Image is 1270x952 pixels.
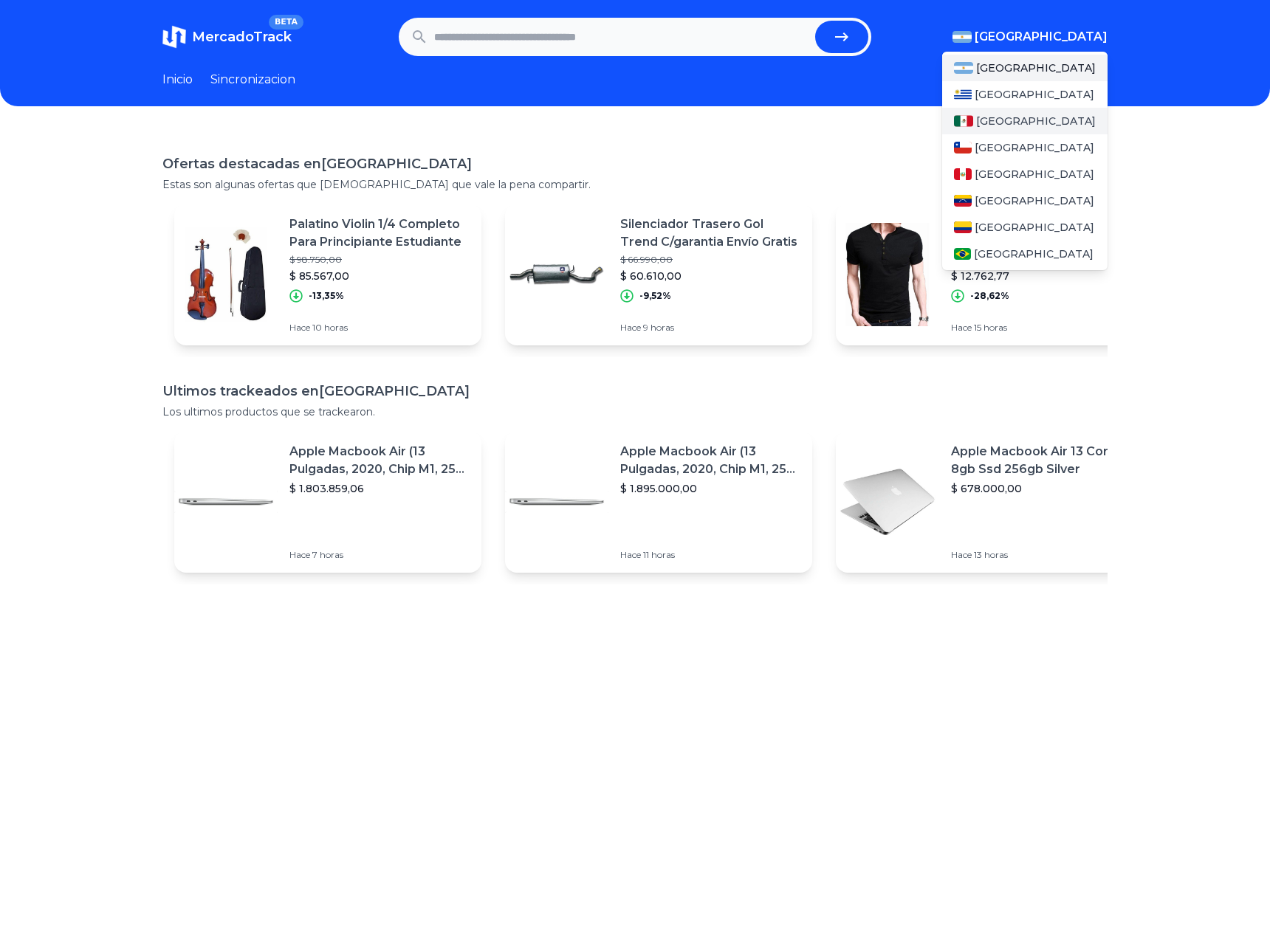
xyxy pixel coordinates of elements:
span: [GEOGRAPHIC_DATA] [975,87,1094,102]
p: $ 678.000,00 [951,481,1131,496]
p: $ 1.803.859,06 [289,481,470,496]
span: [GEOGRAPHIC_DATA] [974,246,1094,261]
a: Peru[GEOGRAPHIC_DATA] [942,161,1108,187]
h1: Ofertas destacadas en [GEOGRAPHIC_DATA] [162,154,1108,174]
p: Silenciador Trasero Gol Trend C/garantia Envío Gratis [620,215,800,251]
p: Hace 11 horas [620,549,800,561]
a: Brasil[GEOGRAPHIC_DATA] [942,241,1108,267]
span: [GEOGRAPHIC_DATA] [975,220,1094,235]
a: Mexico[GEOGRAPHIC_DATA] [942,108,1108,134]
a: Featured imagePalatino Violin 1/4 Completo Para Principiante Estudiante$ 98.750,00$ 85.567,00-13,... [174,204,481,345]
button: [GEOGRAPHIC_DATA] [952,28,1108,46]
img: Featured image [174,223,278,326]
img: Argentina [954,62,973,74]
span: [GEOGRAPHIC_DATA] [976,61,1096,75]
p: Hace 7 horas [289,549,470,561]
img: Colombia [954,221,972,233]
img: Featured image [836,223,939,326]
img: Argentina [952,31,972,43]
p: Los ultimos productos que se trackearon. [162,404,1108,419]
a: Chile[GEOGRAPHIC_DATA] [942,134,1108,161]
p: Hace 9 horas [620,322,800,334]
img: Mexico [954,115,973,127]
p: -9,52% [639,290,671,302]
p: $ 1.895.000,00 [620,481,800,496]
img: Featured image [174,450,278,553]
a: Argentina[GEOGRAPHIC_DATA] [942,55,1108,81]
a: Featured imageRemera Entallada Slim Fit Tipo Chomba Henley Mangas Cortas$ 17.879,58$ 12.762,77-28... [836,204,1143,345]
p: $ 12.762,77 [951,269,1131,283]
a: Colombia[GEOGRAPHIC_DATA] [942,214,1108,241]
span: MercadoTrack [192,29,292,45]
img: Featured image [836,450,939,553]
span: [GEOGRAPHIC_DATA] [976,114,1096,128]
p: Apple Macbook Air (13 Pulgadas, 2020, Chip M1, 256 Gb De Ssd, 8 Gb De Ram) - Plata [289,443,470,478]
p: $ 66.990,00 [620,254,800,266]
span: [GEOGRAPHIC_DATA] [975,167,1094,182]
img: Uruguay [954,89,972,100]
a: Sincronizacion [210,71,295,89]
img: Brasil [954,248,971,260]
span: [GEOGRAPHIC_DATA] [975,140,1094,155]
a: Venezuela[GEOGRAPHIC_DATA] [942,187,1108,214]
a: Featured imageApple Macbook Air (13 Pulgadas, 2020, Chip M1, 256 Gb De Ssd, 8 Gb De Ram) - Plata$... [505,431,812,573]
p: Palatino Violin 1/4 Completo Para Principiante Estudiante [289,215,470,251]
a: Featured imageApple Macbook Air 13 Core I5 8gb Ssd 256gb Silver$ 678.000,00Hace 13 horas [836,431,1143,573]
img: Venezuela [954,195,972,207]
a: Featured imageSilenciador Trasero Gol Trend C/garantia Envío Gratis$ 66.990,00$ 60.610,00-9,52%Ha... [505,204,812,345]
p: Hace 13 horas [951,549,1131,561]
img: Featured image [505,223,608,326]
img: Chile [954,142,972,154]
span: [GEOGRAPHIC_DATA] [975,193,1094,208]
img: Featured image [505,450,608,553]
h1: Ultimos trackeados en [GEOGRAPHIC_DATA] [162,381,1108,401]
p: -28,62% [970,290,1009,302]
a: MercadoTrackBETA [162,25,292,49]
span: [GEOGRAPHIC_DATA] [975,28,1108,46]
p: -13,35% [309,290,344,302]
span: BETA [269,15,303,30]
p: $ 60.610,00 [620,269,800,283]
a: Uruguay[GEOGRAPHIC_DATA] [942,81,1108,108]
p: $ 98.750,00 [289,254,470,266]
p: Hace 10 horas [289,322,470,334]
a: Inicio [162,71,193,89]
p: Hace 15 horas [951,322,1131,334]
p: Apple Macbook Air 13 Core I5 8gb Ssd 256gb Silver [951,443,1131,478]
img: Peru [954,168,972,180]
p: Apple Macbook Air (13 Pulgadas, 2020, Chip M1, 256 Gb De Ssd, 8 Gb De Ram) - Plata [620,443,800,478]
p: Estas son algunas ofertas que [DEMOGRAPHIC_DATA] que vale la pena compartir. [162,177,1108,192]
a: Featured imageApple Macbook Air (13 Pulgadas, 2020, Chip M1, 256 Gb De Ssd, 8 Gb De Ram) - Plata$... [174,431,481,573]
img: MercadoTrack [162,25,186,49]
p: $ 85.567,00 [289,269,470,283]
